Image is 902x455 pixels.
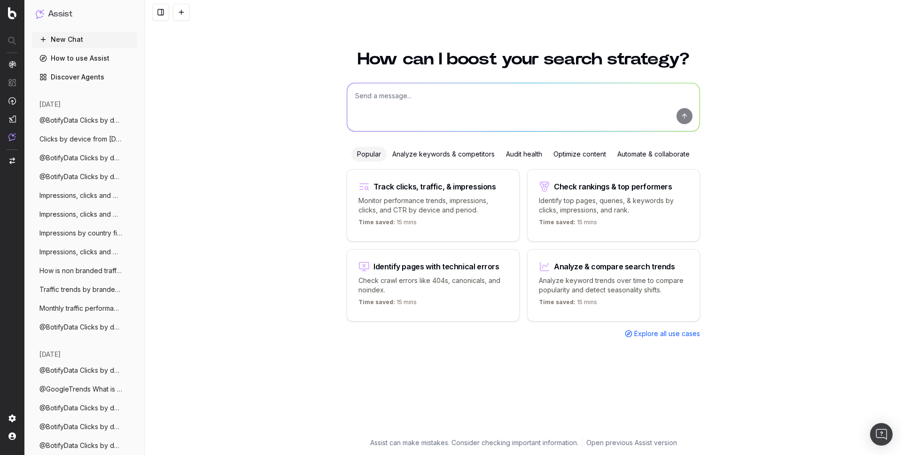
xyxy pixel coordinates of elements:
img: Intelligence [8,78,16,86]
button: @BotifyData Clicks by device from 1st Se [32,438,137,453]
span: [DATE] [39,350,61,359]
span: Explore all use cases [634,329,700,338]
p: Check crawl errors like 404s, canonicals, and noindex. [358,276,508,295]
div: Popular [351,147,387,162]
img: Analytics [8,61,16,68]
a: How to use Assist [32,51,137,66]
span: [DATE] [39,100,61,109]
button: Impressions, clicks and CTR by country a [32,207,137,222]
p: 15 mins [358,219,417,230]
img: Studio [8,115,16,123]
div: Open Intercom Messenger [870,423,893,446]
span: @BotifyData Clicks by device from 1st Se [39,403,122,413]
span: Time saved: [539,219,575,226]
button: Impressions by country filtered on compl [32,226,137,241]
button: @BotifyData Clicks by device from 1st Se [32,363,137,378]
a: Explore all use cases [625,329,700,338]
span: Impressions by country filtered on compl [39,228,122,238]
img: Activation [8,97,16,105]
button: Traffic trends by branded vs non branded [32,282,137,297]
button: @BotifyData Clicks by device from 1st Se [32,419,137,434]
p: 15 mins [539,298,597,310]
h1: How can I boost your search strategy? [347,51,700,68]
div: Analyze & compare search trends [554,263,675,270]
img: Assist [36,9,44,18]
span: @BotifyData Clicks by device from 1st Se [39,366,122,375]
a: Open previous Assist version [586,438,677,447]
span: Impressions, clicks and CTR by country a [39,210,122,219]
button: Assist [36,8,133,21]
img: Setting [8,415,16,422]
div: Identify pages with technical errors [373,263,499,270]
p: Assist can make mistakes. Consider checking important information. [370,438,578,447]
div: Audit health [500,147,548,162]
span: @BotifyData Clicks by device from 1st Se [39,322,122,332]
span: @BotifyData Clicks by device from 1st Se [39,422,122,431]
div: Track clicks, traffic, & impressions [373,183,496,190]
span: Impressions, clicks and CTR by country a [39,191,122,200]
span: @BotifyData Clicks by device from 1st Se [39,441,122,450]
p: 15 mins [539,219,597,230]
h1: Assist [48,8,72,21]
span: @BotifyData Clicks by device from 1st Se [39,116,122,125]
img: Botify logo [8,7,16,19]
span: Impressions, clicks and CTR by country a [39,247,122,257]
button: Impressions, clicks and CTR by country a [32,244,137,259]
button: @BotifyData Clicks by device from 1st Se [32,400,137,416]
img: Assist [8,133,16,141]
span: Clicks by device from [DATE] to 1 [39,134,122,144]
div: Optimize content [548,147,612,162]
span: @BotifyData Clicks by device from 1st Se [39,153,122,163]
span: @GoogleTrends What is currently trending [39,384,122,394]
button: Impressions, clicks and CTR by country a [32,188,137,203]
p: Analyze keyword trends over time to compare popularity and detect seasonality shifts. [539,276,688,295]
button: @GoogleTrends What is currently trending [32,382,137,397]
span: Time saved: [358,298,395,306]
img: My account [8,432,16,440]
button: @BotifyData Clicks by device from 1st Se [32,169,137,184]
p: 15 mins [358,298,417,310]
span: Time saved: [358,219,395,226]
div: Analyze keywords & competitors [387,147,500,162]
button: @BotifyData Clicks by device from 1st Se [32,113,137,128]
button: @BotifyData Clicks by device from 1st Se [32,320,137,335]
span: How is non branded traffic trending YoY [39,266,122,275]
span: Traffic trends by branded vs non branded [39,285,122,294]
span: @BotifyData Clicks by device from 1st Se [39,172,122,181]
button: Clicks by device from [DATE] to 1 [32,132,137,147]
div: Automate & collaborate [612,147,695,162]
div: Check rankings & top performers [554,183,672,190]
span: Monthly traffic performance across devic [39,304,122,313]
button: New Chat [32,32,137,47]
img: Switch project [9,157,15,164]
button: @BotifyData Clicks by device from 1st Se [32,150,137,165]
p: Identify top pages, queries, & keywords by clicks, impressions, and rank. [539,196,688,215]
span: Time saved: [539,298,575,306]
button: Monthly traffic performance across devic [32,301,137,316]
a: Discover Agents [32,70,137,85]
button: How is non branded traffic trending YoY [32,263,137,278]
p: Monitor performance trends, impressions, clicks, and CTR by device and period. [358,196,508,215]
